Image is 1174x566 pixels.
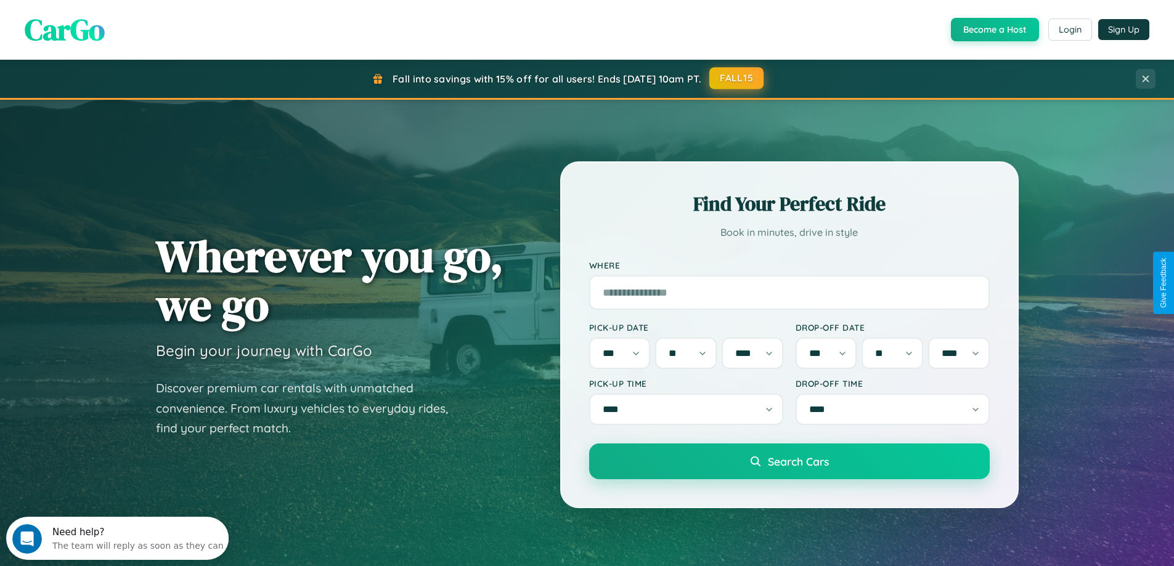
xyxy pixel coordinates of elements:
[589,224,990,241] p: Book in minutes, drive in style
[709,67,764,89] button: FALL15
[589,190,990,217] h2: Find Your Perfect Ride
[46,10,218,20] div: Need help?
[6,517,229,560] iframe: Intercom live chat discovery launcher
[5,5,229,39] div: Open Intercom Messenger
[25,9,105,50] span: CarGo
[46,20,218,33] div: The team will reply as soon as they can
[589,322,783,333] label: Pick-up Date
[796,322,990,333] label: Drop-off Date
[1048,18,1092,41] button: Login
[1098,19,1149,40] button: Sign Up
[156,341,372,360] h3: Begin your journey with CarGo
[589,260,990,270] label: Where
[12,524,42,554] iframe: Intercom live chat
[393,73,701,85] span: Fall into savings with 15% off for all users! Ends [DATE] 10am PT.
[589,378,783,389] label: Pick-up Time
[1159,258,1168,308] div: Give Feedback
[156,232,503,329] h1: Wherever you go, we go
[156,378,464,439] p: Discover premium car rentals with unmatched convenience. From luxury vehicles to everyday rides, ...
[796,378,990,389] label: Drop-off Time
[768,455,829,468] span: Search Cars
[589,443,990,479] button: Search Cars
[951,18,1039,41] button: Become a Host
